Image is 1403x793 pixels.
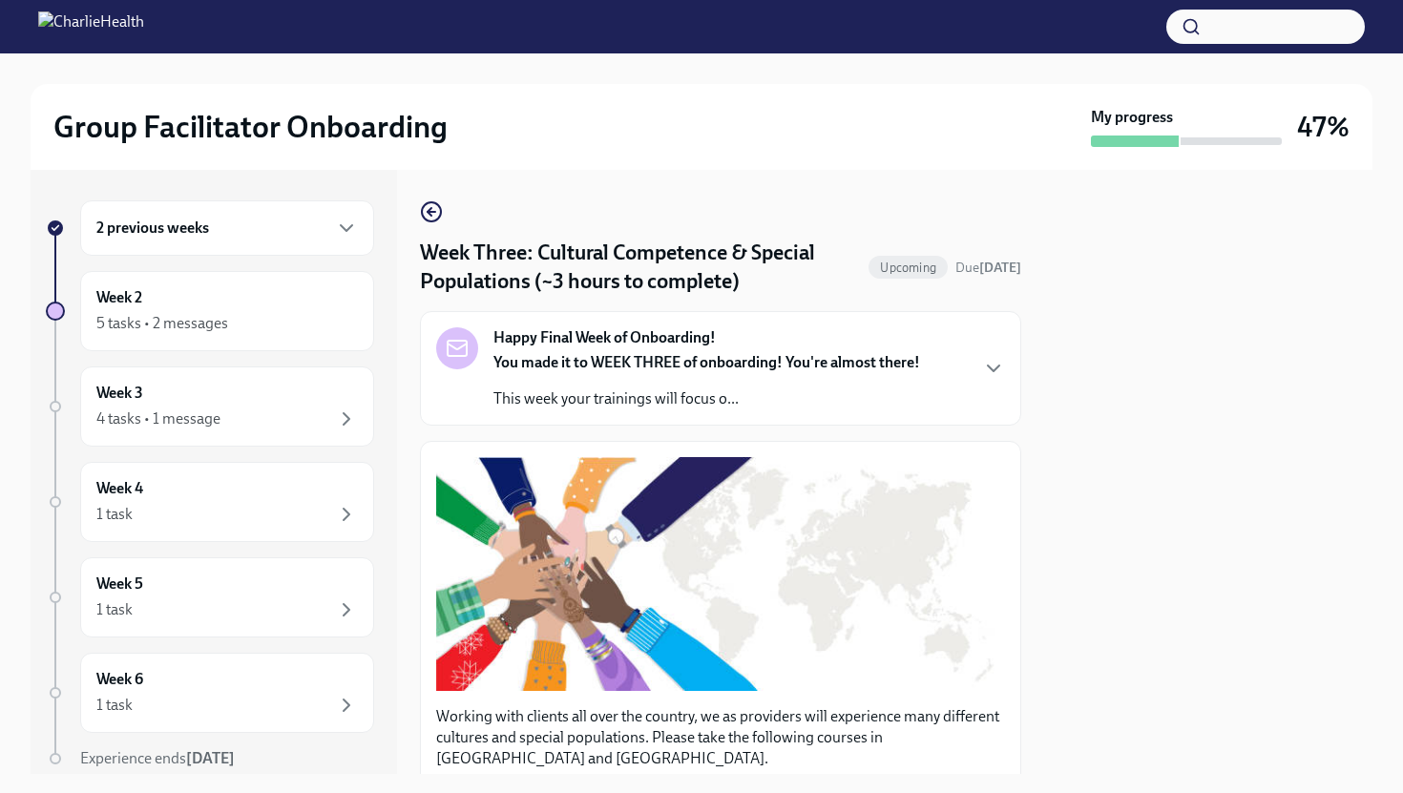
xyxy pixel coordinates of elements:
[869,261,948,275] span: Upcoming
[1297,110,1350,144] h3: 47%
[96,478,143,499] h6: Week 4
[80,200,374,256] div: 2 previous weeks
[420,239,861,296] h4: Week Three: Cultural Competence & Special Populations (~3 hours to complete)
[53,108,448,146] h2: Group Facilitator Onboarding
[1091,107,1173,128] strong: My progress
[96,408,220,429] div: 4 tasks • 1 message
[493,388,920,409] p: This week your trainings will focus o...
[436,457,1005,690] button: Zoom image
[979,260,1021,276] strong: [DATE]
[436,706,1005,769] p: Working with clients all over the country, we as providers will experience many different culture...
[493,353,920,371] strong: You made it to WEEK THREE of onboarding! You're almost there!
[96,574,143,595] h6: Week 5
[955,260,1021,276] span: Due
[96,599,133,620] div: 1 task
[46,462,374,542] a: Week 41 task
[46,271,374,351] a: Week 25 tasks • 2 messages
[96,669,143,690] h6: Week 6
[46,557,374,637] a: Week 51 task
[46,366,374,447] a: Week 34 tasks • 1 message
[96,504,133,525] div: 1 task
[955,259,1021,277] span: October 6th, 2025 09:00
[96,383,143,404] h6: Week 3
[96,287,142,308] h6: Week 2
[96,218,209,239] h6: 2 previous weeks
[186,749,235,767] strong: [DATE]
[80,749,235,767] span: Experience ends
[96,695,133,716] div: 1 task
[46,653,374,733] a: Week 61 task
[96,313,228,334] div: 5 tasks • 2 messages
[493,327,716,348] strong: Happy Final Week of Onboarding!
[38,11,144,42] img: CharlieHealth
